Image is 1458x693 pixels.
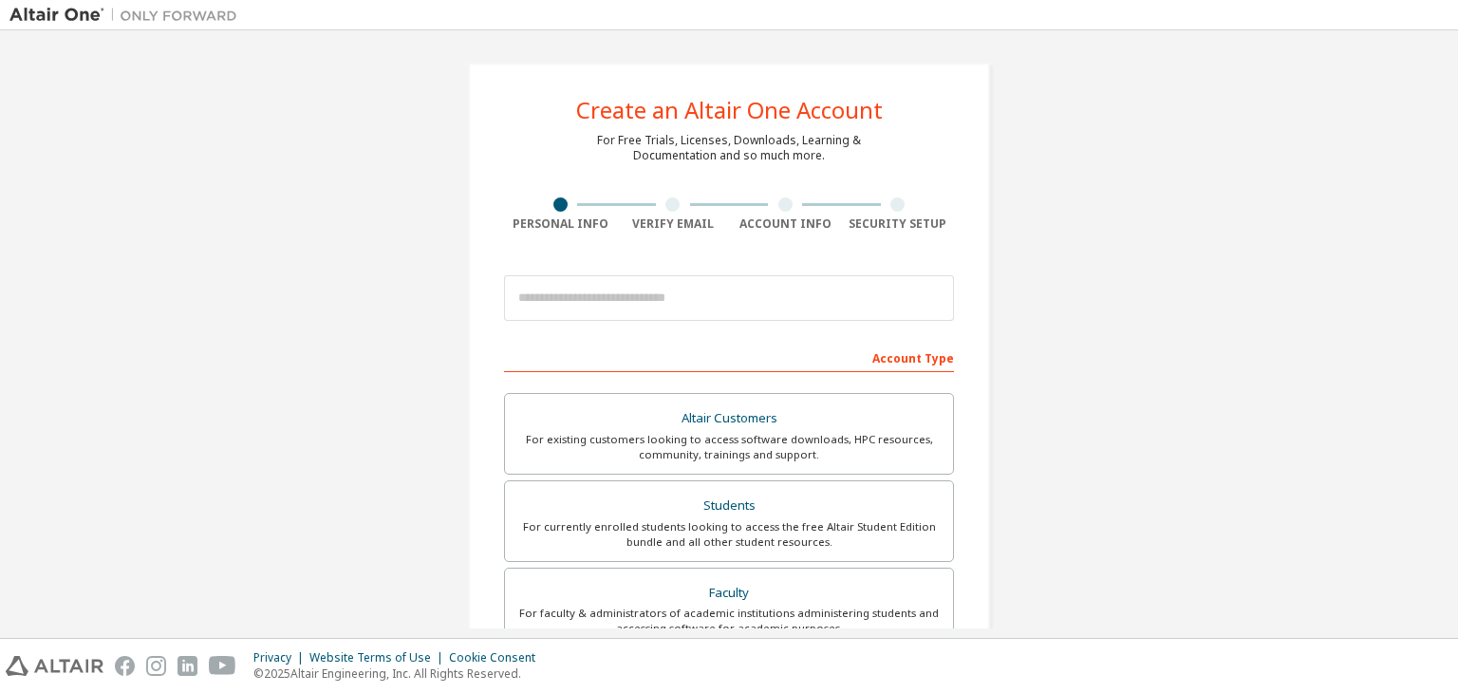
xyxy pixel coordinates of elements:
img: Altair One [9,6,247,25]
div: Altair Customers [516,405,942,432]
div: Students [516,493,942,519]
div: Personal Info [504,216,617,232]
div: Cookie Consent [449,650,547,665]
div: For Free Trials, Licenses, Downloads, Learning & Documentation and so much more. [597,133,861,163]
div: Privacy [253,650,309,665]
div: Account Info [729,216,842,232]
div: For currently enrolled students looking to access the free Altair Student Edition bundle and all ... [516,519,942,550]
p: © 2025 Altair Engineering, Inc. All Rights Reserved. [253,665,547,682]
div: Create an Altair One Account [576,99,883,122]
div: Faculty [516,580,942,607]
img: facebook.svg [115,656,135,676]
div: Website Terms of Use [309,650,449,665]
div: Security Setup [842,216,955,232]
img: instagram.svg [146,656,166,676]
div: Verify Email [617,216,730,232]
img: youtube.svg [209,656,236,676]
div: For existing customers looking to access software downloads, HPC resources, community, trainings ... [516,432,942,462]
img: altair_logo.svg [6,656,103,676]
img: linkedin.svg [178,656,197,676]
div: For faculty & administrators of academic institutions administering students and accessing softwa... [516,606,942,636]
div: Account Type [504,342,954,372]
